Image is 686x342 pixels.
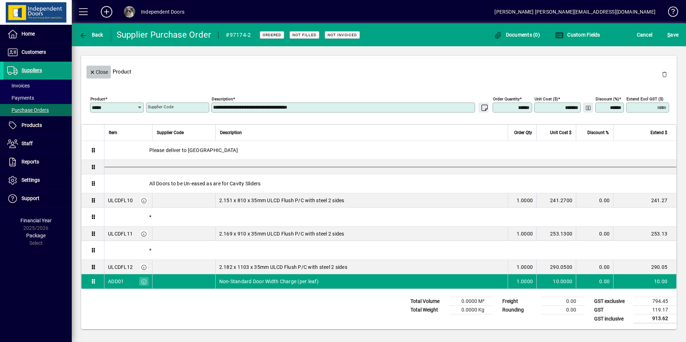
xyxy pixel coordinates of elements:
[22,67,42,73] span: Suppliers
[4,25,72,43] a: Home
[220,129,242,137] span: Description
[212,96,233,101] mat-label: Description
[576,227,613,241] td: 0.00
[450,297,493,306] td: 0.0000 M³
[4,80,72,92] a: Invoices
[407,297,450,306] td: Total Volume
[4,92,72,104] a: Payments
[108,278,124,285] div: ADD01
[22,122,42,128] span: Products
[613,227,676,241] td: 253.13
[85,68,113,75] app-page-header-button: Close
[141,6,184,18] div: Independent Doors
[328,33,357,37] span: Not Invoiced
[553,28,602,41] button: Custom Fields
[508,193,536,208] td: 1.0000
[634,297,677,306] td: 794.45
[508,227,536,241] td: 1.0000
[576,274,613,289] td: 0.00
[22,159,39,165] span: Reports
[72,28,111,41] app-page-header-button: Back
[613,193,676,208] td: 241.27
[20,218,52,223] span: Financial Year
[493,96,520,101] mat-label: Order Quantity
[596,96,619,101] mat-label: Discount (%)
[4,153,72,171] a: Reports
[542,306,585,314] td: 0.00
[226,29,251,41] div: #97174-2
[95,5,118,18] button: Add
[292,33,316,37] span: Not Filled
[499,297,542,306] td: Freight
[4,190,72,208] a: Support
[536,227,576,241] td: 253.1300
[108,263,133,271] div: ULCDFL12
[219,263,347,271] span: 2.182 x 1103 x 35mm ULCD Flush P/C with steel 2 sides
[508,274,536,289] td: 1.0000
[148,104,174,109] mat-label: Supplier Code
[634,306,677,314] td: 119.17
[591,314,634,323] td: GST inclusive
[492,28,542,41] button: Documents (0)
[90,96,105,101] mat-label: Product
[542,297,585,306] td: 0.00
[7,83,30,89] span: Invoices
[635,28,654,41] button: Cancel
[656,71,673,77] app-page-header-button: Delete
[22,195,39,201] span: Support
[22,49,46,55] span: Customers
[536,193,576,208] td: 241.2700
[656,66,673,83] button: Delete
[81,58,677,85] div: Product
[591,306,634,314] td: GST
[4,135,72,153] a: Staff
[89,66,108,78] span: Close
[117,29,211,41] div: Supplier Purchase Order
[634,314,677,323] td: 913.62
[109,129,117,137] span: Item
[86,66,111,79] button: Close
[263,33,281,37] span: Ordered
[22,177,40,183] span: Settings
[637,29,653,41] span: Cancel
[4,171,72,189] a: Settings
[555,32,600,38] span: Custom Fields
[535,96,558,101] mat-label: Unit Cost ($)
[4,104,72,116] a: Purchase Orders
[118,5,141,18] button: Profile
[650,129,667,137] span: Extend $
[22,141,33,146] span: Staff
[499,306,542,314] td: Rounding
[77,28,105,41] button: Back
[667,29,678,41] span: ave
[583,103,593,113] button: Change Price Levels
[22,31,35,37] span: Home
[219,197,344,204] span: 2.151 x 810 x 35mm ULCD Flush P/C with steel 2 sides
[576,193,613,208] td: 0.00
[626,96,663,101] mat-label: Extend excl GST ($)
[26,233,46,238] span: Package
[536,260,576,274] td: 290.0500
[219,278,319,285] span: Non-Standard Door Width Charge (per leaf)
[591,297,634,306] td: GST exclusive
[4,117,72,134] a: Products
[508,260,536,274] td: 1.0000
[79,32,103,38] span: Back
[666,28,680,41] button: Save
[219,230,344,237] span: 2.169 x 910 x 35mm ULCD Flush P/C with steel 2 sides
[514,129,532,137] span: Order Qty
[7,95,34,101] span: Payments
[104,141,676,160] div: Please deliver to [GEOGRAPHIC_DATA]
[613,274,676,289] td: 10.00
[536,274,576,289] td: 10.0000
[104,174,676,193] div: All Doors to be Un-eased as are for Cavity Sliders
[7,107,49,113] span: Purchase Orders
[576,260,613,274] td: 0.00
[613,260,676,274] td: 290.05
[493,32,540,38] span: Documents (0)
[450,306,493,314] td: 0.0000 Kg
[494,6,656,18] div: [PERSON_NAME] [PERSON_NAME][EMAIL_ADDRESS][DOMAIN_NAME]
[587,129,609,137] span: Discount %
[4,43,72,61] a: Customers
[108,230,133,237] div: ULCDFL11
